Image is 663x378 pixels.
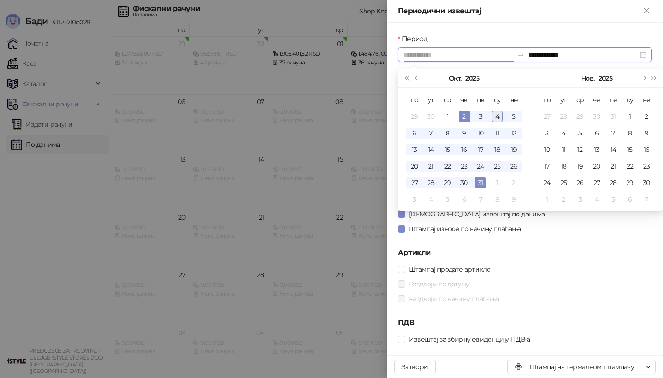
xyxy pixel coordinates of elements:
td: 2025-11-28 [605,174,622,191]
td: 2025-10-26 [506,158,522,174]
div: 8 [624,128,635,139]
th: су [622,92,638,108]
td: 2025-11-08 [489,191,506,208]
div: 27 [591,177,602,188]
div: 1 [624,111,635,122]
td: 2025-11-22 [622,158,638,174]
td: 2025-10-02 [456,108,472,125]
div: 26 [575,177,586,188]
td: 2025-11-20 [588,158,605,174]
input: Период [403,50,513,60]
span: to [517,51,524,58]
div: 24 [475,161,486,172]
div: 1 [492,177,503,188]
td: 2025-10-31 [472,174,489,191]
td: 2025-11-13 [588,141,605,158]
div: 20 [591,161,602,172]
div: 12 [575,144,586,155]
td: 2025-10-17 [472,141,489,158]
div: 4 [425,194,436,205]
div: 5 [508,111,519,122]
td: 2025-11-04 [555,125,572,141]
div: 23 [459,161,470,172]
div: 2 [558,194,569,205]
div: 3 [541,128,552,139]
td: 2025-10-15 [439,141,456,158]
td: 2025-11-06 [456,191,472,208]
td: 2025-10-20 [406,158,423,174]
td: 2025-11-24 [539,174,555,191]
div: 11 [492,128,503,139]
div: 24 [541,177,552,188]
div: 29 [442,177,453,188]
td: 2025-10-28 [423,174,439,191]
td: 2025-11-30 [638,174,655,191]
td: 2025-11-04 [423,191,439,208]
div: 30 [641,177,652,188]
label: Период [398,34,433,44]
td: 2025-11-05 [439,191,456,208]
div: 1 [442,111,453,122]
td: 2025-12-04 [588,191,605,208]
span: Штампај износе по начину плаћања [405,224,525,234]
td: 2025-12-03 [572,191,588,208]
div: 26 [508,161,519,172]
td: 2025-10-01 [439,108,456,125]
td: 2025-10-03 [472,108,489,125]
button: Затвори [394,360,436,374]
div: 22 [442,161,453,172]
div: 22 [624,161,635,172]
div: 12 [508,128,519,139]
div: 10 [541,144,552,155]
td: 2025-10-27 [406,174,423,191]
td: 2025-11-21 [605,158,622,174]
button: Изабери месец [581,69,594,87]
td: 2025-11-05 [572,125,588,141]
th: не [638,92,655,108]
th: ут [423,92,439,108]
div: 28 [558,111,569,122]
td: 2025-11-01 [622,108,638,125]
div: 14 [425,144,436,155]
div: 9 [641,128,652,139]
span: Извештај за збирну евиденцију ПДВ-а [405,334,534,344]
div: 8 [442,128,453,139]
div: 31 [475,177,486,188]
td: 2025-11-15 [622,141,638,158]
td: 2025-10-29 [572,108,588,125]
td: 2025-10-30 [456,174,472,191]
div: 27 [541,111,552,122]
td: 2025-11-12 [572,141,588,158]
th: не [506,92,522,108]
div: 19 [508,144,519,155]
td: 2025-11-09 [638,125,655,141]
div: 7 [641,194,652,205]
div: 13 [591,144,602,155]
div: 18 [558,161,569,172]
td: 2025-11-18 [555,158,572,174]
div: 3 [409,194,420,205]
div: 19 [575,161,586,172]
td: 2025-10-09 [456,125,472,141]
td: 2025-09-29 [406,108,423,125]
th: пе [472,92,489,108]
td: 2025-11-08 [622,125,638,141]
div: 25 [558,177,569,188]
td: 2025-10-14 [423,141,439,158]
th: су [489,92,506,108]
th: пе [605,92,622,108]
div: 15 [624,144,635,155]
div: 2 [508,177,519,188]
th: по [539,92,555,108]
div: 11 [558,144,569,155]
button: Штампај на термалном штампачу [507,360,641,374]
td: 2025-11-06 [588,125,605,141]
th: че [588,92,605,108]
div: 30 [591,111,602,122]
div: 16 [641,144,652,155]
th: че [456,92,472,108]
button: Изабери годину [599,69,612,87]
div: 7 [475,194,486,205]
td: 2025-10-11 [489,125,506,141]
div: 14 [608,144,619,155]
